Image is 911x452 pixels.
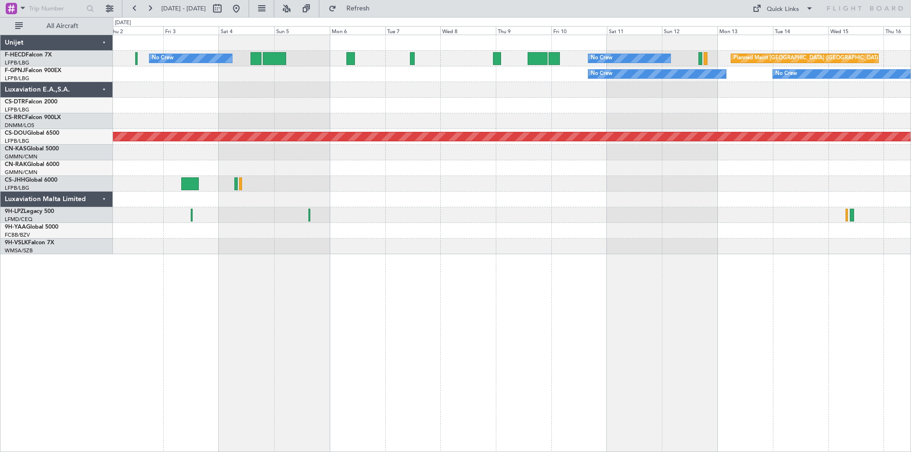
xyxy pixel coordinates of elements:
[5,162,27,167] span: CN-RAK
[161,4,206,13] span: [DATE] - [DATE]
[5,122,34,129] a: DNMM/LOS
[385,26,441,35] div: Tue 7
[5,138,29,145] a: LFPB/LBG
[5,99,25,105] span: CS-DTR
[324,1,381,16] button: Refresh
[5,68,25,74] span: F-GPNJ
[734,51,883,65] div: Planned Maint [GEOGRAPHIC_DATA] ([GEOGRAPHIC_DATA])
[5,177,57,183] a: CS-JHHGlobal 6000
[338,5,378,12] span: Refresh
[5,99,57,105] a: CS-DTRFalcon 2000
[717,26,773,35] div: Mon 13
[5,209,54,214] a: 9H-LPZLegacy 500
[591,51,613,65] div: No Crew
[10,18,103,34] button: All Aircraft
[5,130,59,136] a: CS-DOUGlobal 6500
[274,26,330,35] div: Sun 5
[5,240,54,246] a: 9H-VSLKFalcon 7X
[5,231,30,239] a: FCBB/BZV
[115,19,131,27] div: [DATE]
[5,75,29,82] a: LFPB/LBG
[5,115,61,120] a: CS-RRCFalcon 900LX
[5,177,25,183] span: CS-JHH
[5,106,29,113] a: LFPB/LBG
[5,153,37,160] a: GMMN/CMN
[5,247,33,254] a: WMSA/SZB
[551,26,607,35] div: Fri 10
[591,67,613,81] div: No Crew
[219,26,274,35] div: Sat 4
[108,26,164,35] div: Thu 2
[163,26,219,35] div: Fri 3
[5,146,27,152] span: CN-KAS
[440,26,496,35] div: Wed 8
[5,224,26,230] span: 9H-YAA
[5,52,52,58] a: F-HECDFalcon 7X
[5,146,59,152] a: CN-KASGlobal 5000
[607,26,662,35] div: Sat 11
[5,52,26,58] span: F-HECD
[5,115,25,120] span: CS-RRC
[5,216,32,223] a: LFMD/CEQ
[828,26,884,35] div: Wed 15
[662,26,717,35] div: Sun 12
[5,184,29,192] a: LFPB/LBG
[496,26,551,35] div: Thu 9
[25,23,100,29] span: All Aircraft
[767,5,799,14] div: Quick Links
[5,209,24,214] span: 9H-LPZ
[5,59,29,66] a: LFPB/LBG
[29,1,84,16] input: Trip Number
[773,26,828,35] div: Tue 14
[775,67,797,81] div: No Crew
[5,240,28,246] span: 9H-VSLK
[748,1,818,16] button: Quick Links
[5,169,37,176] a: GMMN/CMN
[5,130,27,136] span: CS-DOU
[152,51,174,65] div: No Crew
[5,162,59,167] a: CN-RAKGlobal 6000
[330,26,385,35] div: Mon 6
[5,224,58,230] a: 9H-YAAGlobal 5000
[5,68,61,74] a: F-GPNJFalcon 900EX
